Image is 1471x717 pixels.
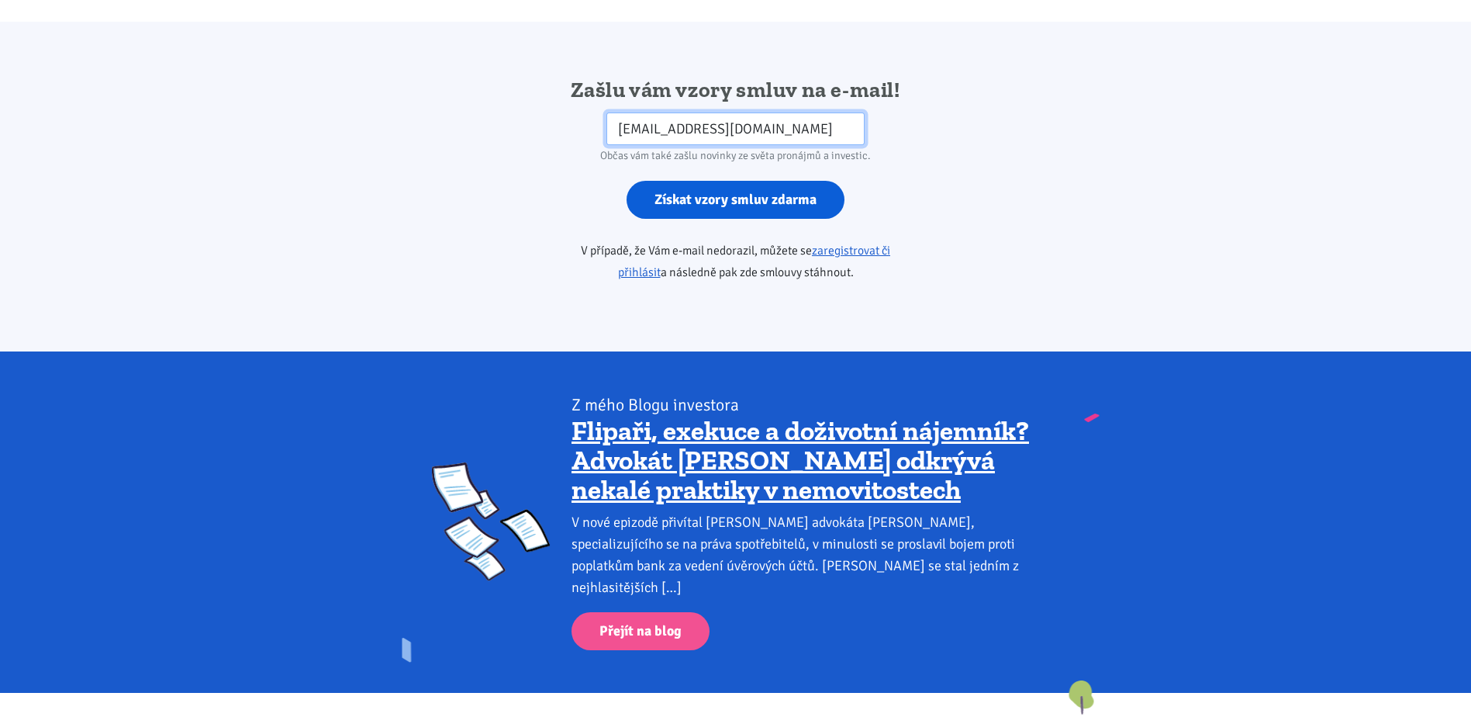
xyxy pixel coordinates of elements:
h2: Zašlu vám vzory smluv na e-mail! [537,76,934,104]
p: V případě, že Vám e-mail nedorazil, můžete se a následně pak zde smlouvy stáhnout. [537,240,934,283]
div: Z mého Blogu investora [571,394,1039,416]
div: V nové epizodě přivítal [PERSON_NAME] advokáta [PERSON_NAME], specializujícího se na práva spotře... [571,511,1039,598]
div: Občas vám také zašlu novinky ze světa pronájmů a investic. [537,145,934,167]
a: Přejít na blog [571,612,710,650]
a: Flipaři, exekuce a doživotní nájemník? Advokát [PERSON_NAME] odkrývá nekalé praktiky v nemovitostech [571,414,1029,506]
input: Získat vzory smluv zdarma [627,181,844,219]
input: Zadejte váš e-mail [606,113,865,146]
